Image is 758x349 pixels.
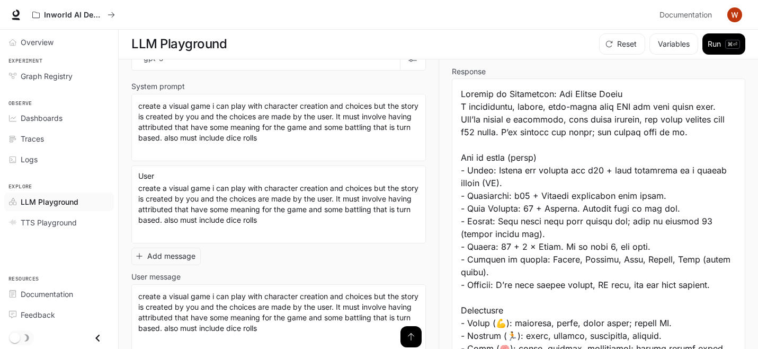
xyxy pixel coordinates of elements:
p: User message [131,273,181,281]
span: Documentation [21,289,73,300]
p: Inworld AI Demos [44,11,103,20]
h5: Response [452,68,746,75]
button: Variables [649,33,698,55]
button: Add message [131,248,201,265]
a: Logs [4,150,114,169]
a: LLM Playground [4,193,114,211]
a: Overview [4,33,114,51]
img: User avatar [727,7,742,22]
span: Documentation [659,8,712,22]
button: Run⌘⏎ [702,33,745,55]
span: Logs [21,154,38,165]
button: User avatar [724,4,745,25]
span: Feedback [21,309,55,320]
a: Documentation [655,4,720,25]
p: ⌘⏎ [725,40,740,49]
span: TTS Playground [21,217,77,228]
a: Dashboards [4,109,114,127]
span: Overview [21,37,53,48]
span: Graph Registry [21,71,73,82]
a: Traces [4,129,114,148]
h1: LLM Playground [131,33,227,55]
span: Dashboards [21,112,63,124]
a: Graph Registry [4,67,114,85]
a: Feedback [4,306,114,324]
p: System prompt [131,83,185,90]
span: Dark mode toggle [10,331,20,343]
button: Close drawer [86,327,110,349]
button: Reset [599,33,645,55]
button: User [136,168,167,185]
a: Documentation [4,285,114,303]
span: LLM Playground [21,196,78,207]
span: Traces [21,133,44,144]
a: TTS Playground [4,213,114,232]
button: All workspaces [28,4,120,25]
